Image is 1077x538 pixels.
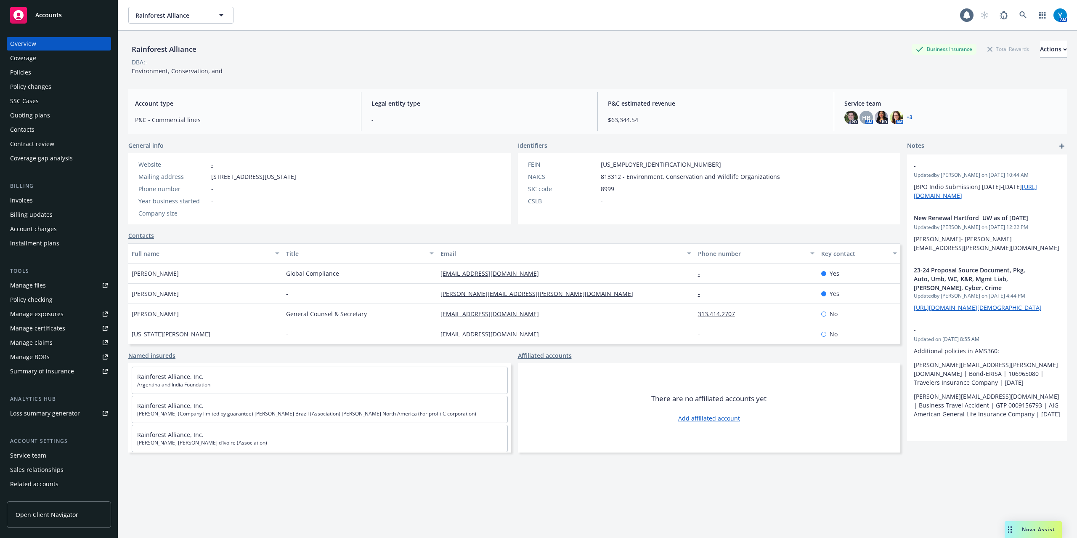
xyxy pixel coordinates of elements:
span: Account type [135,99,351,108]
span: Yes [830,289,839,298]
a: Start snowing [976,7,993,24]
span: - [601,197,603,205]
a: Summary of insurance [7,365,111,378]
span: - [211,209,213,218]
a: - [211,160,213,168]
a: Rainforest Alliance, Inc. [137,373,204,381]
a: Rainforest Alliance, Inc. [137,431,204,439]
a: Invoices [7,194,111,207]
a: - [698,330,707,338]
span: Accounts [35,12,62,19]
a: Contract review [7,137,111,151]
span: P&C - Commercial lines [135,115,351,124]
div: Sales relationships [10,463,64,477]
div: Business Insurance [912,44,976,54]
button: Title [283,243,437,264]
a: Manage certificates [7,322,111,335]
div: Policies [10,66,31,79]
span: 813312 - Environment, Conservation and Wildlife Organizations [601,172,780,181]
div: Manage certificates [10,322,65,335]
span: - [371,115,587,124]
span: [US_EMPLOYER_IDENTIFICATION_NUMBER] [601,160,721,169]
div: Policy checking [10,293,53,306]
a: Policy changes [7,80,111,93]
a: Account charges [7,222,111,236]
a: Contacts [7,123,111,136]
div: Overview [10,37,36,51]
a: Named insureds [128,351,175,360]
div: Invoices [10,194,33,207]
a: 313.414.2707 [698,310,742,318]
a: Quoting plans [7,109,111,122]
a: Manage files [7,279,111,292]
a: [URL][DOMAIN_NAME][DEMOGRAPHIC_DATA] [914,304,1042,312]
div: DBA: - [132,58,147,67]
span: [PERSON_NAME] [132,269,179,278]
div: Phone number [698,249,806,258]
div: -Updatedby [PERSON_NAME] on [DATE] 10:44 AM[BPO Indio Submission] [DATE]-[DATE][URL][DOMAIN_NAME] [907,154,1067,207]
div: FEIN [528,160,597,169]
span: Yes [830,269,839,278]
img: photo [875,111,888,124]
span: - [914,161,1038,170]
div: CSLB [528,197,597,205]
a: Installment plans [7,237,111,250]
div: Drag to move [1005,521,1015,538]
div: Manage BORs [10,350,50,364]
span: [PERSON_NAME] [PERSON_NAME] d’Ivoire (Association) [137,439,502,447]
span: Updated by [PERSON_NAME] on [DATE] 10:44 AM [914,171,1060,179]
div: Contract review [10,137,54,151]
a: [EMAIL_ADDRESS][DOMAIN_NAME] [440,269,546,277]
button: Rainforest Alliance [128,7,233,24]
span: - [286,289,288,298]
div: Account settings [7,437,111,445]
div: Tools [7,267,111,275]
button: Phone number [695,243,818,264]
a: Related accounts [7,477,111,491]
a: - [698,269,707,277]
div: Billing updates [10,208,53,221]
a: Manage claims [7,336,111,349]
div: SSC Cases [10,94,39,108]
a: Rainforest Alliance, Inc. [137,402,204,410]
div: Key contact [821,249,888,258]
div: Summary of insurance [10,365,74,378]
button: Actions [1040,41,1067,58]
div: Email [440,249,682,258]
div: Installment plans [10,237,59,250]
span: Nova Assist [1022,526,1055,533]
span: Open Client Navigator [16,510,78,519]
a: Accounts [7,3,111,27]
div: Mailing address [138,172,208,181]
div: Year business started [138,197,208,205]
span: [PERSON_NAME] (Company limited by guarantee) [PERSON_NAME] Brazil (Association) [PERSON_NAME] Nor... [137,410,502,418]
span: HB [862,113,870,122]
a: Add affiliated account [678,414,740,423]
span: [STREET_ADDRESS][US_STATE] [211,172,296,181]
span: Updated by [PERSON_NAME] on [DATE] 4:44 PM [914,292,1060,300]
div: Related accounts [10,477,58,491]
span: [PERSON_NAME] [132,289,179,298]
div: Quoting plans [10,109,50,122]
div: Analytics hub [7,395,111,403]
div: Full name [132,249,270,258]
p: [PERSON_NAME][EMAIL_ADDRESS][PERSON_NAME][DOMAIN_NAME] | Bond-ERISA | 106965080 | Travelers Insur... [914,360,1060,387]
div: Policy changes [10,80,51,93]
a: Manage BORs [7,350,111,364]
div: SIC code [528,184,597,193]
button: Key contact [818,243,900,264]
div: Coverage gap analysis [10,152,73,165]
div: Website [138,160,208,169]
a: Policies [7,66,111,79]
div: Account charges [10,222,57,236]
span: Global Compliance [286,269,339,278]
span: P&C estimated revenue [608,99,824,108]
a: +3 [907,115,913,120]
a: [EMAIL_ADDRESS][DOMAIN_NAME] [440,310,546,318]
a: Coverage gap analysis [7,152,111,165]
a: Coverage [7,51,111,65]
a: Report a Bug [995,7,1012,24]
a: Loss summary generator [7,407,111,420]
div: Manage claims [10,336,53,349]
p: Additional policies in AMS360: [914,346,1060,355]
